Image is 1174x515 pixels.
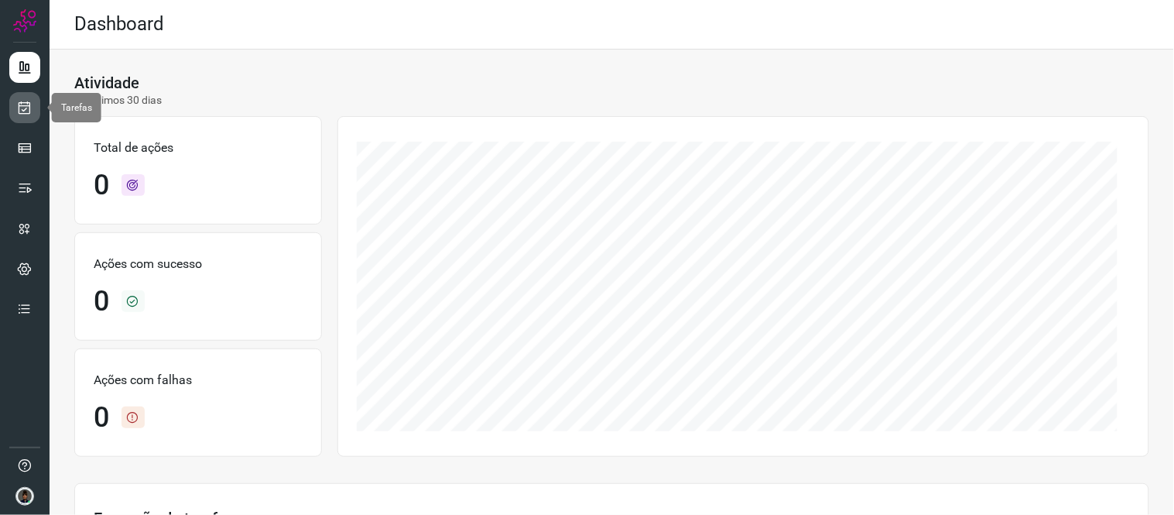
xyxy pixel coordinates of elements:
[74,74,139,92] h3: Atividade
[61,102,92,113] span: Tarefas
[94,401,109,434] h1: 0
[94,169,109,202] h1: 0
[94,285,109,318] h1: 0
[15,487,34,506] img: d44150f10045ac5288e451a80f22ca79.png
[94,371,303,390] p: Ações com falhas
[74,13,164,36] h2: Dashboard
[74,92,162,108] p: Últimos 30 dias
[94,139,303,157] p: Total de ações
[94,255,303,273] p: Ações com sucesso
[13,9,36,33] img: Logo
